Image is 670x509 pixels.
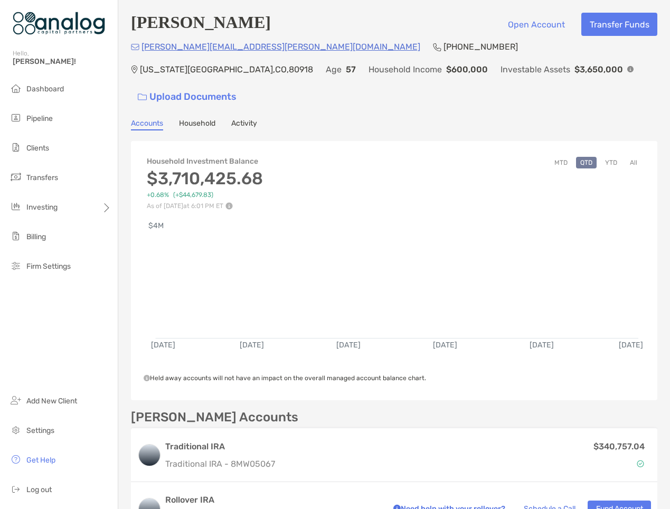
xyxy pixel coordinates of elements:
[10,111,22,124] img: pipeline icon
[443,40,518,53] p: [PHONE_NUMBER]
[619,341,644,350] text: [DATE]
[26,262,71,271] span: Firm Settings
[593,440,645,453] p: $340,757.04
[574,63,623,76] p: $3,650,000
[225,202,233,210] img: Performance Info
[10,171,22,183] img: transfers icon
[147,191,169,199] span: +0.68%
[446,63,488,76] p: $600,000
[26,114,53,123] span: Pipeline
[131,119,163,130] a: Accounts
[10,230,22,242] img: billing icon
[10,82,22,95] img: dashboard icon
[10,259,22,272] img: firm-settings icon
[141,40,420,53] p: [PERSON_NAME][EMAIL_ADDRESS][PERSON_NAME][DOMAIN_NAME]
[26,144,49,153] span: Clients
[140,63,313,76] p: [US_STATE][GEOGRAPHIC_DATA] , CO , 80918
[165,457,275,470] p: Traditional IRA - 8MW05067
[337,341,361,350] text: [DATE]
[131,44,139,50] img: Email Icon
[501,63,570,76] p: Investable Assets
[10,453,22,466] img: get-help icon
[179,119,215,130] a: Household
[10,394,22,407] img: add_new_client icon
[626,157,641,168] button: All
[151,341,175,350] text: [DATE]
[10,200,22,213] img: investing icon
[231,119,257,130] a: Activity
[369,63,442,76] p: Household Income
[131,13,271,36] h4: [PERSON_NAME]
[240,341,265,350] text: [DATE]
[13,4,105,42] img: Zoe Logo
[147,168,263,188] h3: $3,710,425.68
[637,460,644,467] img: Account Status icon
[26,456,55,465] span: Get Help
[550,157,572,168] button: MTD
[131,411,298,424] p: [PERSON_NAME] Accounts
[26,84,64,93] span: Dashboard
[26,203,58,212] span: Investing
[138,93,147,101] img: button icon
[433,43,441,51] img: Phone Icon
[26,485,52,494] span: Log out
[627,66,634,72] img: Info Icon
[131,65,138,74] img: Location Icon
[581,13,657,36] button: Transfer Funds
[173,191,213,199] span: (+$44,679.83)
[26,426,54,435] span: Settings
[346,63,356,76] p: 57
[530,341,554,350] text: [DATE]
[13,57,111,66] span: [PERSON_NAME]!
[576,157,597,168] button: QTD
[26,397,77,406] span: Add New Client
[147,157,263,166] h4: Household Investment Balance
[601,157,621,168] button: YTD
[10,423,22,436] img: settings icon
[139,445,160,466] img: logo account
[10,141,22,154] img: clients icon
[10,483,22,495] img: logout icon
[148,221,164,230] text: $4M
[165,494,379,506] h3: Rollover IRA
[26,173,58,182] span: Transfers
[26,232,46,241] span: Billing
[144,374,426,382] span: Held away accounts will not have an impact on the overall managed account balance chart.
[326,63,342,76] p: Age
[433,341,458,350] text: [DATE]
[165,440,275,453] h3: Traditional IRA
[499,13,573,36] button: Open Account
[147,202,263,210] p: As of [DATE] at 6:01 PM ET
[131,86,243,108] a: Upload Documents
